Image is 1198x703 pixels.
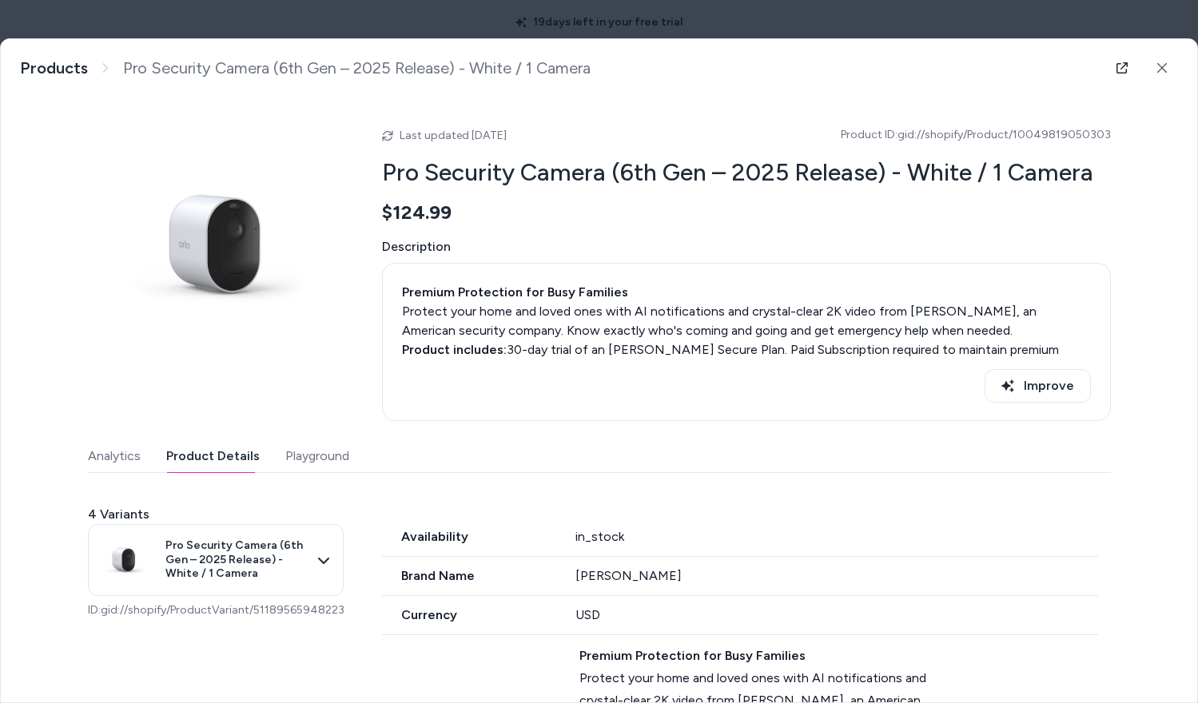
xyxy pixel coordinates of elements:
div: USD [575,606,1098,625]
a: Products [20,58,88,78]
div: [PERSON_NAME] [575,566,1098,586]
button: Improve [985,369,1091,403]
nav: breadcrumb [20,58,591,78]
span: Product ID: gid://shopify/Product/10049819050303 [841,127,1111,143]
h2: Pro Security Camera (6th Gen – 2025 Release) - White / 1 Camera [382,157,1111,188]
span: 4 Variants [88,505,149,524]
span: Brand Name [382,566,557,586]
button: Product Details [166,440,260,472]
button: Analytics [88,440,141,472]
strong: Premium Protection for Busy Families [579,648,806,663]
span: $124.99 [382,201,452,224]
img: pro5-1cam-w.png [88,116,344,371]
button: Pro Security Camera (6th Gen – 2025 Release) - White / 1 Camera [88,524,344,596]
div: Protect your home and loved ones with AI notifications and crystal-clear 2K video from [PERSON_NA... [402,283,1091,340]
span: Currency [382,606,557,625]
p: ID: gid://shopify/ProductVariant/51189565948223 [88,602,344,618]
span: Last updated [DATE] [400,129,507,142]
div: 30-day trial of an [PERSON_NAME] Secure Plan. Paid Subscription required to maintain premium feat... [402,340,1091,379]
div: in_stock [575,527,1098,546]
img: pro5-1cam-w.png [92,528,156,592]
strong: Product includes: [402,342,507,357]
span: Description [382,237,1111,256]
span: Availability [382,527,557,546]
button: Playground [285,440,349,472]
span: Pro Security Camera (6th Gen – 2025 Release) - White / 1 Camera [123,58,591,78]
strong: Premium Protection for Busy Families [402,284,628,300]
span: Pro Security Camera (6th Gen – 2025 Release) - White / 1 Camera [165,538,308,581]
